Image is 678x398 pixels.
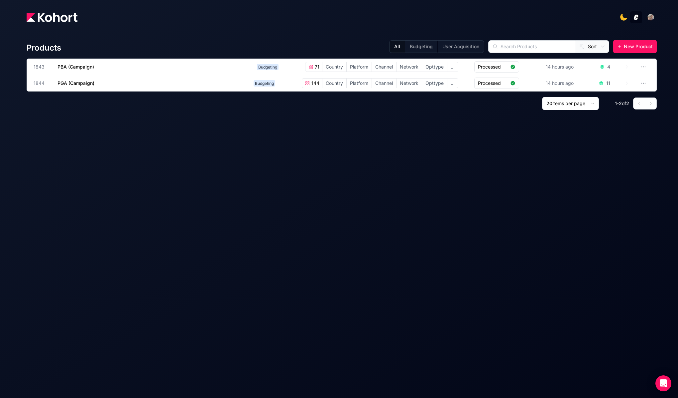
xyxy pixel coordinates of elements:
[372,79,396,88] span: Channel
[619,100,622,106] span: 2
[542,97,599,110] button: 20items per page
[372,62,396,72] span: Channel
[478,64,508,70] span: Processed
[322,79,346,88] span: Country
[544,62,575,72] div: 14 hours ago
[347,62,372,72] span: Platform
[310,80,319,87] span: 144
[390,41,405,53] button: All
[57,80,94,86] span: PGA (Campaign)
[34,64,50,70] span: 1843
[396,62,422,72] span: Network
[422,62,447,72] span: Opttype
[633,14,639,21] img: logo_ConcreteSoftwareLogo_20230810134128192030.png
[254,80,275,87] span: Budgeting
[606,80,610,87] div: 11
[422,79,447,88] span: Opttype
[347,79,372,88] span: Platform
[447,79,458,88] span: ...
[34,59,629,75] a: 1843PBA (Campaign)Budgeting71CountryPlatformChannelNetworkOpttype...Processed14 hours ago4
[313,64,319,70] span: 71
[607,64,610,70] div: 4
[622,100,626,106] span: of
[34,80,50,87] span: 1844
[478,80,508,87] span: Processed
[546,100,552,106] span: 20
[617,100,619,106] span: -
[544,79,575,88] div: 14 hours ago
[489,41,576,53] input: Search Products
[655,375,671,391] div: Open Intercom Messenger
[552,100,585,106] span: items per page
[613,40,657,53] button: New Product
[27,13,77,22] img: Kohort logo
[57,64,94,70] span: PBA (Campaign)
[27,43,61,53] h4: Products
[437,41,484,53] button: User Acquisition
[588,43,597,50] span: Sort
[615,100,617,106] span: 1
[447,62,458,72] span: ...
[257,64,279,70] span: Budgeting
[405,41,437,53] button: Budgeting
[396,79,422,88] span: Network
[34,75,629,91] a: 1844PGA (Campaign)Budgeting144CountryPlatformChannelNetworkOpttype...Processed14 hours ago11
[322,62,346,72] span: Country
[626,100,629,106] span: 2
[624,43,653,50] span: New Product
